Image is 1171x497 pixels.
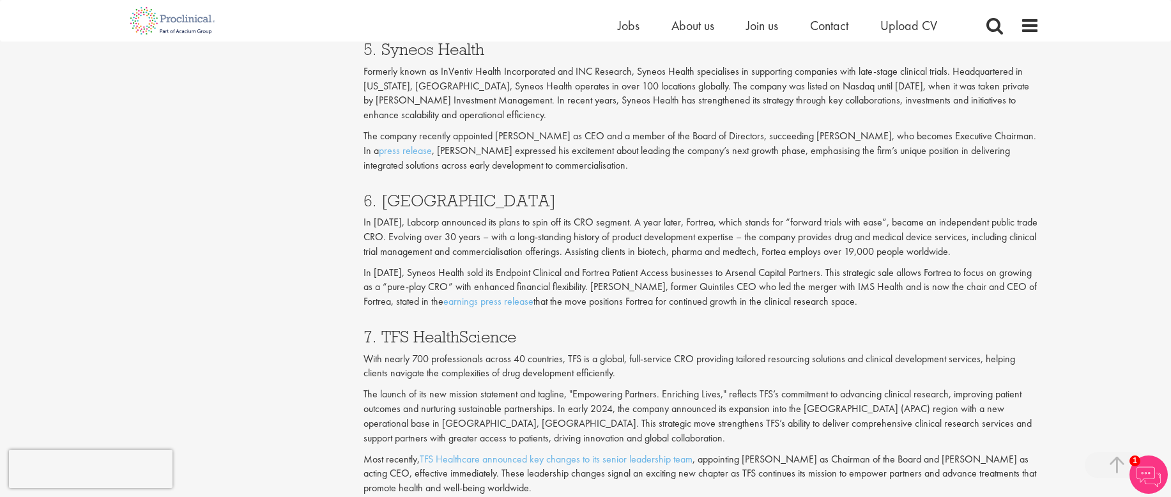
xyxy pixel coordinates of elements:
[9,450,172,488] iframe: reCAPTCHA
[364,352,1039,381] p: With nearly 700 professionals across 40 countries, TFS is a global, full-service CRO providing ta...
[1129,455,1168,494] img: Chatbot
[364,328,1039,345] h3: 7. TFS HealthScience
[364,266,1039,310] p: In [DATE], Syneos Health sold its Endpoint Clinical and Fortrea Patient Access businesses to Arse...
[364,129,1039,173] p: The company recently appointed [PERSON_NAME] as CEO and a member of the Board of Directors, succe...
[364,192,1039,209] h3: 6. [GEOGRAPHIC_DATA]
[746,17,778,34] a: Join us
[618,17,639,34] a: Jobs
[810,17,848,34] a: Contact
[364,387,1039,445] p: The launch of its new mission statement and tagline, "Empowering Partners. Enriching Lives," refl...
[364,215,1039,259] p: In [DATE], Labcorp announced its plans to spin off its CRO segment. A year later, Fortrea, which ...
[364,452,1039,496] p: Most recently, , appointing [PERSON_NAME] as Chairman of the Board and [PERSON_NAME] as acting CE...
[364,65,1039,123] p: Formerly known as InVentiv Health Incorporated and INC Research, Syneos Health specialises in sup...
[364,41,1039,57] h3: 5. Syneos Health
[420,452,693,466] a: TFS Healthcare announced key changes to its senior leadership team
[880,17,937,34] a: Upload CV
[1129,455,1140,466] span: 1
[671,17,714,34] a: About us
[379,144,432,157] a: press release
[443,294,533,308] a: earnings press release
